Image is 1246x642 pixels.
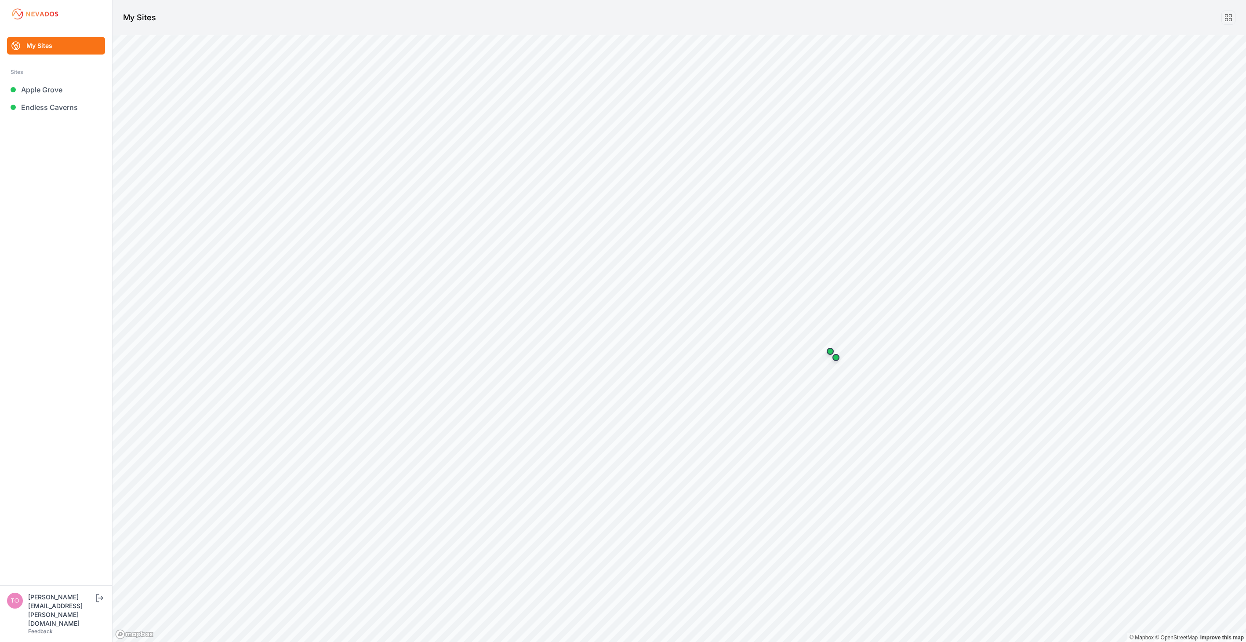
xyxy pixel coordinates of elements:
[11,67,102,77] div: Sites
[7,81,105,98] a: Apple Grove
[123,11,156,24] h1: My Sites
[821,343,839,360] div: Map marker
[1200,635,1244,641] a: Map feedback
[1155,635,1198,641] a: OpenStreetMap
[7,98,105,116] a: Endless Caverns
[7,593,23,609] img: tomasz.barcz@energix-group.com
[28,593,94,628] div: [PERSON_NAME][EMAIL_ADDRESS][PERSON_NAME][DOMAIN_NAME]
[11,7,60,21] img: Nevados
[7,37,105,55] a: My Sites
[1130,635,1154,641] a: Mapbox
[115,629,154,639] a: Mapbox logo
[28,628,53,635] a: Feedback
